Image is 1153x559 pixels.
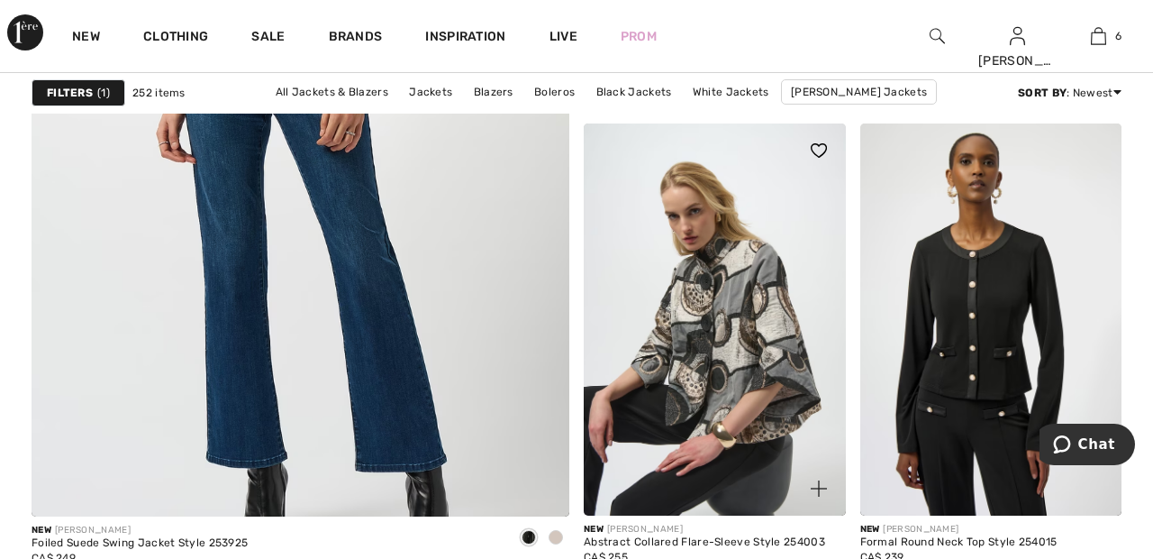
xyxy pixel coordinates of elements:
[1018,87,1067,99] strong: Sort By
[132,85,186,101] span: 252 items
[32,524,248,537] div: [PERSON_NAME]
[503,105,611,128] a: [PERSON_NAME]
[542,524,569,554] div: Moonstone
[32,525,51,536] span: New
[72,29,100,48] a: New
[549,27,577,46] a: Live
[684,80,778,104] a: White Jackets
[267,80,397,104] a: All Jackets & Blazers
[811,143,827,158] img: heart_black_full.svg
[143,29,208,48] a: Clothing
[329,29,383,48] a: Brands
[1091,25,1106,47] img: My Bag
[584,124,846,517] img: Abstract Collared Flare-Sleeve Style 254003. Black/Multi
[1058,25,1138,47] a: 6
[1010,27,1025,44] a: Sign In
[1115,28,1121,44] span: 6
[1018,85,1121,101] div: : Newest
[860,536,1058,549] div: Formal Round Neck Top Style 254015
[425,29,505,48] span: Inspiration
[613,105,702,128] a: Blue Jackets
[400,80,461,104] a: Jackets
[811,481,827,497] img: plus_v2.svg
[525,80,584,104] a: Boleros
[32,537,248,550] div: Foiled Suede Swing Jacket Style 253925
[97,85,110,101] span: 1
[515,524,542,554] div: Black
[930,25,945,47] img: search the website
[251,29,285,48] a: Sale
[1010,25,1025,47] img: My Info
[7,14,43,50] img: 1ère Avenue
[584,536,825,549] div: Abstract Collared Flare-Sleeve Style 254003
[621,27,657,46] a: Prom
[47,85,93,101] strong: Filters
[860,124,1122,517] img: Formal Round Neck Top Style 254015. Black
[465,80,522,104] a: Blazers
[584,523,825,536] div: [PERSON_NAME]
[1040,424,1135,469] iframe: Opens a widget where you can chat to one of our agents
[860,524,880,535] span: New
[860,523,1058,536] div: [PERSON_NAME]
[781,79,937,105] a: [PERSON_NAME] Jackets
[978,51,1058,70] div: [PERSON_NAME]
[587,80,681,104] a: Black Jackets
[584,524,604,535] span: New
